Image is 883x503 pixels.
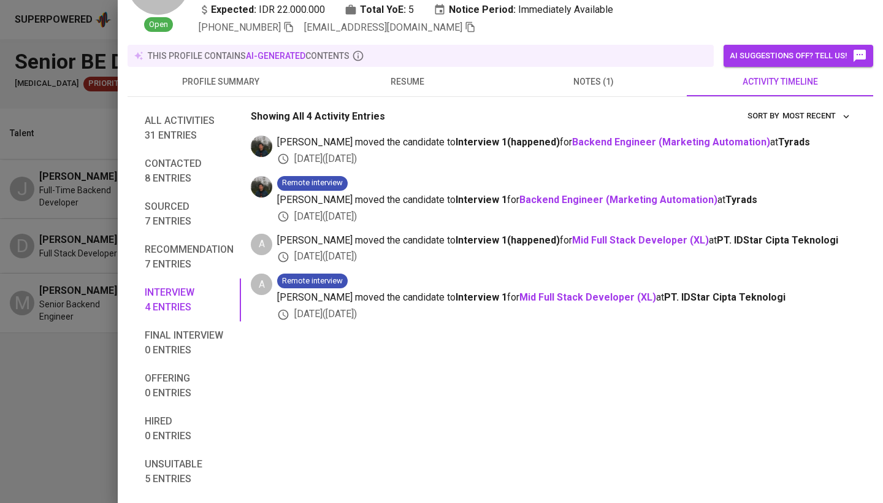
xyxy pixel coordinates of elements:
div: [DATE] ( [DATE] ) [277,307,854,321]
img: glenn@glints.com [251,136,272,157]
img: glenn@glints.com [251,176,272,198]
div: [DATE] ( [DATE] ) [277,210,854,224]
b: Expected: [211,2,256,17]
span: AI suggestions off? Tell us! [730,48,867,63]
span: Remote interview [277,275,348,287]
b: Interview 1 ( happened ) [456,136,560,148]
span: notes (1) [508,74,679,90]
a: Backend Engineer (Marketing Automation) [519,194,717,205]
a: Mid Full Stack Developer (XL) [572,234,709,246]
button: sort by [779,107,854,126]
span: [PHONE_NUMBER] [199,21,281,33]
span: sort by [747,111,779,120]
b: Notice Period: [449,2,516,17]
span: [PERSON_NAME] moved the candidate to for at [277,136,854,150]
p: Showing All 4 Activity Entries [251,109,385,124]
div: A [251,274,272,295]
span: AI-generated [246,51,305,61]
span: profile summary [135,74,307,90]
div: A [251,234,272,255]
a: Backend Engineer (Marketing Automation) [572,136,770,148]
span: Hired 0 entries [145,414,234,443]
span: 5 [408,2,414,17]
b: Interview 1 [456,194,507,205]
span: Interview 4 entries [145,285,234,315]
div: [DATE] ( [DATE] ) [277,152,854,166]
span: Sourced 7 entries [145,199,234,229]
b: Total YoE: [360,2,406,17]
span: Final interview 0 entries [145,328,234,358]
span: Contacted 8 entries [145,156,234,186]
span: [PERSON_NAME] moved the candidate to for at [277,291,854,305]
b: Interview 1 ( happened ) [456,234,560,246]
span: PT. IDStar Cipta Teknologi [717,234,838,246]
b: Interview 1 [456,291,507,303]
span: Remote interview [277,177,348,189]
div: IDR 22.000.000 [199,2,325,17]
div: Immediately Available [434,2,613,17]
span: PT. IDStar Cipta Teknologi [664,291,786,303]
p: this profile contains contents [148,50,350,62]
span: activity timeline [694,74,866,90]
span: [PERSON_NAME] moved the candidate to for at [277,193,854,207]
span: Recommendation 7 entries [145,242,234,272]
span: Open [144,19,173,31]
span: Offering 0 entries [145,371,234,401]
span: Most Recent [782,109,851,123]
button: AI suggestions off? Tell us! [724,45,873,67]
a: Mid Full Stack Developer (XL) [519,291,656,303]
span: [EMAIL_ADDRESS][DOMAIN_NAME] [304,21,462,33]
span: Tyrads [725,194,757,205]
span: All activities 31 entries [145,113,234,143]
span: resume [321,74,493,90]
span: Tyrads [778,136,810,148]
div: [DATE] ( [DATE] ) [277,250,854,264]
span: Unsuitable 5 entries [145,457,234,486]
span: [PERSON_NAME] moved the candidate to for at [277,234,854,248]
